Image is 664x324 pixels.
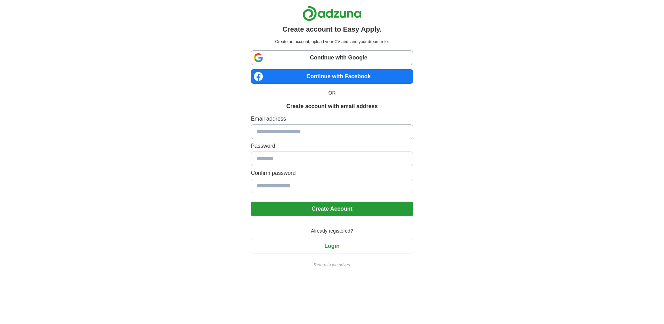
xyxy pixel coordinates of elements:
label: Password [251,142,413,150]
label: Confirm password [251,169,413,177]
span: OR [324,89,340,97]
a: Return to job advert [251,262,413,268]
span: Already registered? [307,227,357,235]
img: Adzuna logo [302,6,362,21]
button: Login [251,239,413,253]
h1: Create account to Easy Apply. [282,24,382,34]
h1: Create account with email address [286,102,377,111]
label: Email address [251,115,413,123]
p: Create an account, upload your CV and land your dream role. [252,39,412,45]
a: Continue with Google [251,50,413,65]
a: Login [251,243,413,249]
a: Continue with Facebook [251,69,413,84]
button: Create Account [251,202,413,216]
